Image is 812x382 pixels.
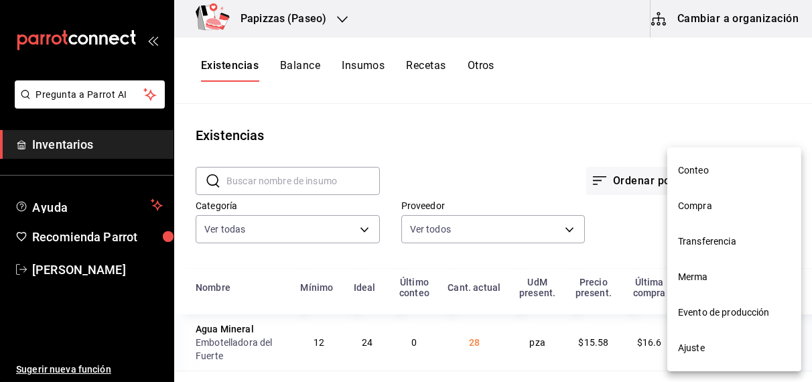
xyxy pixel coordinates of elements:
span: Compra [678,199,791,213]
span: Transferencia [678,235,791,249]
span: Merma [678,270,791,284]
span: Conteo [678,164,791,178]
span: Ajuste [678,341,791,355]
span: Evento de producción [678,306,791,320]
